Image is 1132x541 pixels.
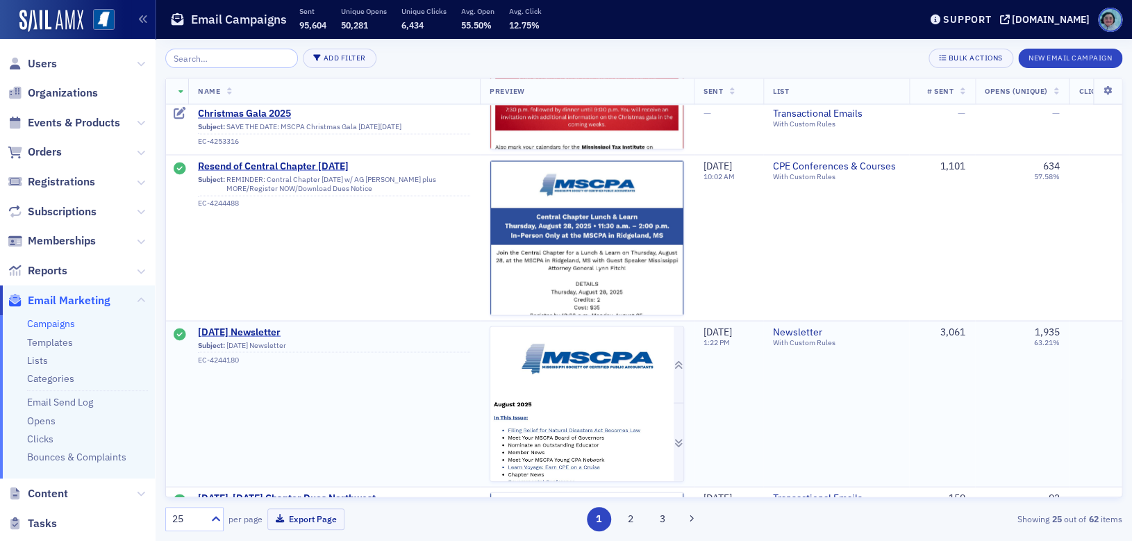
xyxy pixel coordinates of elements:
[165,49,298,68] input: Search…
[8,56,57,72] a: Users
[28,486,68,501] span: Content
[8,204,97,219] a: Subscriptions
[198,122,225,131] span: Subject:
[174,162,186,176] div: Sent
[490,86,525,96] span: Preview
[773,108,899,120] a: Transactional Emails
[704,86,723,96] span: Sent
[198,122,470,135] div: SAVE THE DATE: MSCPA Christmas Gala [DATE][DATE]
[198,137,470,146] div: EC-4253316
[27,336,73,349] a: Templates
[1086,513,1101,525] strong: 62
[8,263,67,278] a: Reports
[1049,513,1064,525] strong: 25
[999,15,1094,24] button: [DOMAIN_NAME]
[303,49,376,68] button: Add Filter
[198,492,470,504] a: [DATE]-[DATE] Chapter Dues Northwest
[1033,338,1059,347] div: 63.21%
[27,433,53,445] a: Clicks
[704,171,735,181] time: 10:02 AM
[27,451,126,463] a: Bounces & Complaints
[919,326,965,338] div: 3,061
[27,372,74,385] a: Categories
[773,326,899,338] a: Newsletter
[1012,13,1090,26] div: [DOMAIN_NAME]
[228,513,263,525] label: per page
[267,508,344,530] button: Export Page
[198,326,470,338] a: [DATE] Newsletter
[28,516,57,531] span: Tasks
[1018,49,1122,68] button: New Email Campaign
[198,340,225,349] span: Subject:
[27,354,48,367] a: Lists
[198,174,225,192] span: Subject:
[27,317,75,330] a: Campaigns
[19,10,83,32] img: SailAMX
[1048,492,1059,504] div: 92
[198,108,470,120] a: Christmas Gala 2025
[509,6,542,16] p: Avg. Click
[813,513,1122,525] div: Showing out of items
[948,54,1002,62] div: Bulk Actions
[773,338,899,347] div: With Custom Rules
[1042,160,1059,172] div: 634
[958,107,965,119] span: —
[509,19,540,31] span: 12.75%
[174,328,186,342] div: Sent
[28,56,57,72] span: Users
[198,174,470,196] div: REMINDER: Central Chapter [DATE] w/ AG [PERSON_NAME] plus MORE/Register NOW/Download Dues Notice
[341,6,387,16] p: Unique Opens
[8,293,110,308] a: Email Marketing
[198,160,470,172] a: Resend of Central Chapter [DATE]
[198,355,470,364] div: EC-4244180
[28,144,62,160] span: Orders
[198,340,470,353] div: [DATE] Newsletter
[401,6,447,16] p: Unique Clicks
[93,9,115,31] img: SailAMX
[704,159,732,172] span: [DATE]
[1098,8,1122,32] span: Profile
[8,233,96,249] a: Memberships
[8,115,120,131] a: Events & Products
[773,160,899,172] a: CPE Conferences & Courses
[172,512,203,526] div: 25
[1051,107,1059,119] span: —
[704,491,732,503] span: [DATE]
[28,115,120,131] span: Events & Products
[8,174,95,190] a: Registrations
[8,144,62,160] a: Orders
[704,107,711,119] span: —
[198,198,470,207] div: EC-4244488
[28,233,96,249] span: Memberships
[461,6,494,16] p: Avg. Open
[198,86,220,96] span: Name
[618,507,642,531] button: 2
[28,293,110,308] span: Email Marketing
[773,172,899,181] div: With Custom Rules
[704,337,730,347] time: 1:22 PM
[8,486,68,501] a: Content
[587,507,611,531] button: 1
[341,19,368,31] span: 50,281
[28,204,97,219] span: Subscriptions
[704,325,732,338] span: [DATE]
[1018,51,1122,63] a: New Email Campaign
[773,492,899,504] a: Transactional Emails
[191,11,287,28] h1: Email Campaigns
[927,86,954,96] span: # Sent
[28,85,98,101] span: Organizations
[28,174,95,190] span: Registrations
[401,19,424,31] span: 6,434
[83,9,115,33] a: View Homepage
[8,516,57,531] a: Tasks
[943,13,991,26] div: Support
[650,507,674,531] button: 3
[299,19,326,31] span: 95,604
